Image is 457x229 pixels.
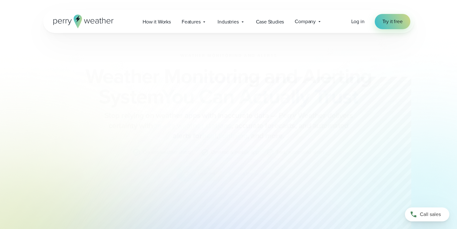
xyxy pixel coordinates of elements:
[251,15,290,28] a: Case Studies
[405,207,449,221] a: Call sales
[382,18,403,25] span: Try it free
[143,18,171,26] span: How it Works
[351,18,365,25] a: Log in
[295,18,316,25] span: Company
[375,14,410,29] a: Try it free
[218,18,239,26] span: Industries
[182,18,201,26] span: Features
[256,18,284,26] span: Case Studies
[420,211,441,218] span: Call sales
[137,15,176,28] a: How it Works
